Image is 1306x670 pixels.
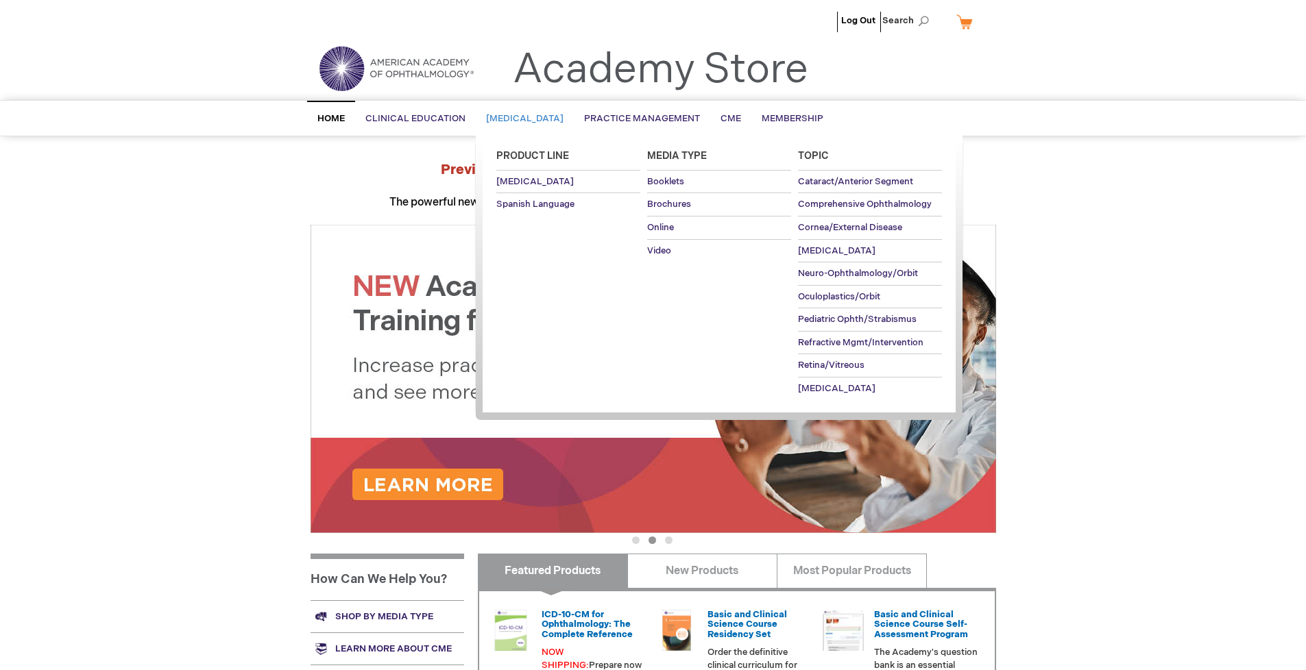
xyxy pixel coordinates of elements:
img: bcscself_20.jpg [823,610,864,651]
span: Cornea/External Disease [798,222,902,233]
span: [MEDICAL_DATA] [486,113,564,124]
button: 1 of 3 [632,536,640,544]
img: 0120008u_42.png [490,610,531,651]
span: Oculoplastics/Orbit [798,291,880,302]
span: Cataract/Anterior Segment [798,176,913,187]
span: Refractive Mgmt/Intervention [798,337,923,348]
button: 2 of 3 [649,536,656,544]
a: ICD-10-CM for Ophthalmology: The Complete Reference [542,609,633,640]
span: Brochures [647,199,691,210]
span: Pediatric Ophth/Strabismus [798,314,917,325]
a: Featured Products [478,554,628,588]
a: Basic and Clinical Science Course Residency Set [708,609,787,640]
span: Topic [798,150,829,162]
span: [MEDICAL_DATA] [798,383,875,394]
a: Academy Store [513,45,808,95]
button: 3 of 3 [665,536,673,544]
h1: How Can We Help You? [311,554,464,600]
span: Online [647,222,674,233]
span: Practice Management [584,113,700,124]
span: Spanish Language [496,199,575,210]
span: [MEDICAL_DATA] [798,245,875,256]
a: Log Out [841,15,875,26]
span: Neuro-Ophthalmology/Orbit [798,268,918,279]
span: Comprehensive Ophthalmology [798,199,932,210]
span: Media Type [647,150,707,162]
a: New Products [627,554,777,588]
img: 02850963u_47.png [656,610,697,651]
a: Most Popular Products [777,554,927,588]
a: Basic and Clinical Science Course Self-Assessment Program [874,609,968,640]
span: Video [647,245,671,256]
span: Product Line [496,150,569,162]
span: CME [721,113,741,124]
span: Home [317,113,345,124]
a: Shop by media type [311,600,464,632]
span: Retina/Vitreous [798,360,864,371]
span: Membership [762,113,823,124]
strong: Preview the at AAO 2025 [441,162,865,178]
span: Clinical Education [365,113,465,124]
span: [MEDICAL_DATA] [496,176,574,187]
span: Booklets [647,176,684,187]
span: Search [882,7,934,34]
a: Learn more about CME [311,632,464,665]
